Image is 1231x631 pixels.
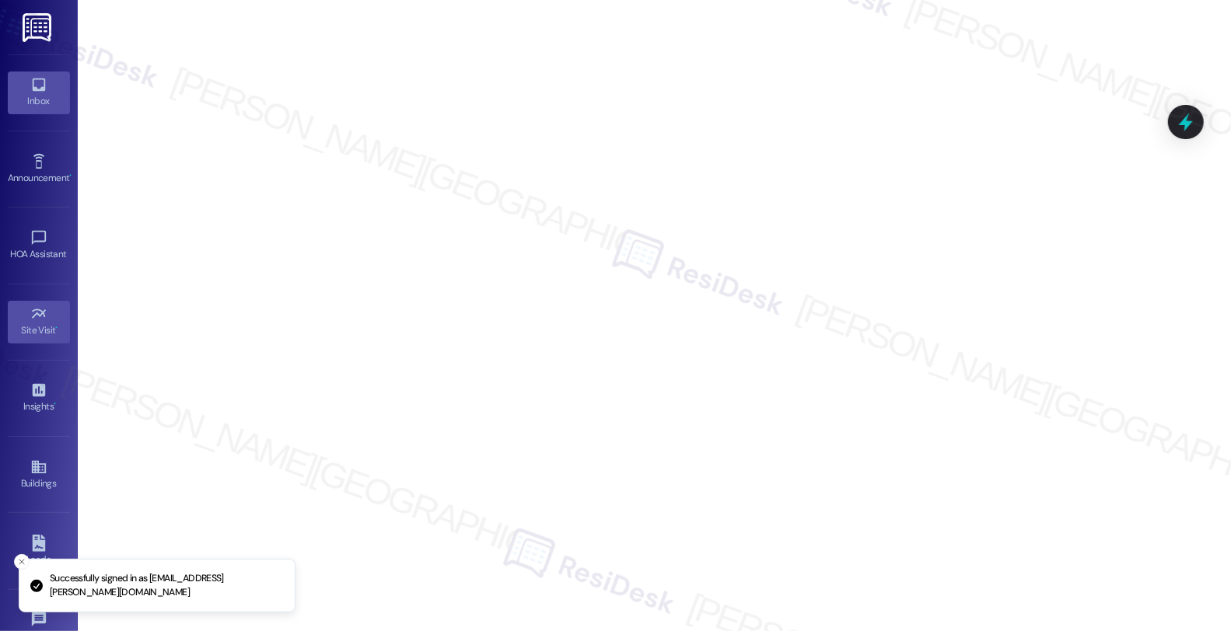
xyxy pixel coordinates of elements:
a: Inbox [8,71,70,113]
p: Successfully signed in as [EMAIL_ADDRESS][PERSON_NAME][DOMAIN_NAME] [50,572,282,599]
a: Buildings [8,454,70,496]
a: HOA Assistant [8,225,70,267]
img: ResiDesk Logo [23,13,54,42]
span: • [54,399,56,410]
span: • [56,322,58,333]
span: • [69,170,72,181]
a: Insights • [8,377,70,419]
a: Site Visit • [8,301,70,343]
button: Close toast [14,554,30,570]
a: Leads [8,530,70,572]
